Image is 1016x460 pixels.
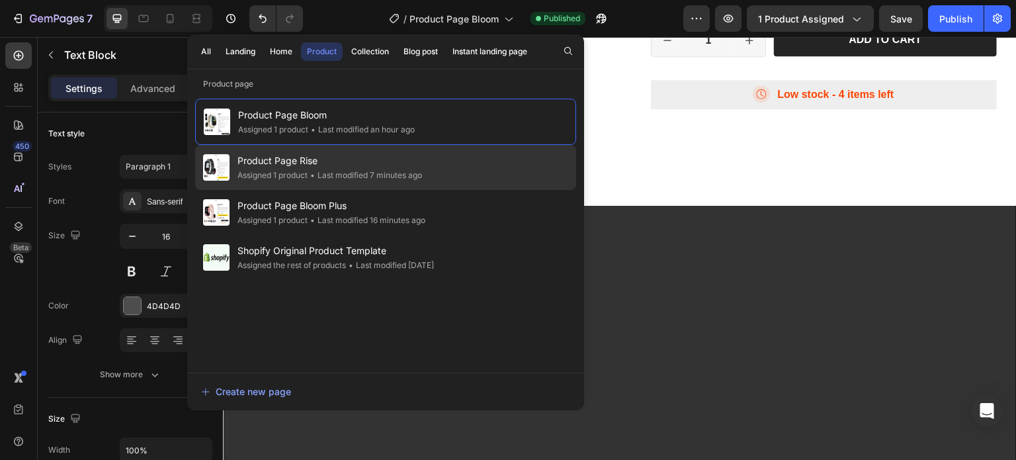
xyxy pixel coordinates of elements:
[5,5,99,32] button: 7
[238,107,415,123] span: Product Page Bloom
[446,42,533,61] button: Instant landing page
[10,242,32,253] div: Beta
[65,81,103,95] p: Settings
[48,195,65,207] div: Font
[971,395,1003,427] div: Open Intercom Messenger
[48,332,85,349] div: Align
[120,155,212,179] button: Paragraph 1
[398,42,444,61] button: Blog post
[237,214,308,227] div: Assigned 1 product
[308,214,425,227] div: Last modified 16 minutes ago
[195,42,217,61] button: All
[130,81,175,95] p: Advanced
[237,169,308,182] div: Assigned 1 product
[48,444,70,456] div: Width
[201,385,291,398] div: Create new page
[307,46,337,58] div: Product
[100,368,161,381] div: Show more
[264,42,298,61] button: Home
[409,12,499,26] span: Product Page Bloom
[311,124,316,134] span: •
[13,141,32,152] div: 450
[554,51,671,65] p: Low stock - 4 items left
[237,153,422,169] span: Product Page Rise
[237,243,434,259] span: Shopify Original Product Template
[238,123,308,136] div: Assigned 1 product
[187,77,584,91] p: Product page
[890,13,912,24] span: Save
[308,123,415,136] div: Last modified an hour ago
[349,260,353,270] span: •
[403,46,438,58] div: Blog post
[346,259,434,272] div: Last modified [DATE]
[147,196,209,208] div: Sans-serif
[939,12,972,26] div: Publish
[48,363,212,387] button: Show more
[747,5,874,32] button: 1 product assigned
[48,128,85,140] div: Text style
[403,12,407,26] span: /
[879,5,923,32] button: Save
[220,42,261,61] button: Landing
[64,47,177,63] p: Text Block
[310,215,315,225] span: •
[237,198,425,214] span: Product Page Bloom Plus
[301,42,343,61] button: Product
[928,5,984,32] button: Publish
[249,5,303,32] div: Undo/Redo
[237,259,346,272] div: Assigned the rest of products
[544,13,580,24] span: Published
[345,42,395,61] button: Collection
[48,300,69,312] div: Color
[126,161,171,173] span: Paragraph 1
[270,46,292,58] div: Home
[200,379,571,405] button: Create new page
[87,11,93,26] p: 7
[223,37,1016,460] iframe: Design area
[147,300,209,312] div: 4D4D4D
[758,12,844,26] span: 1 product assigned
[351,46,389,58] div: Collection
[48,410,83,428] div: Size
[452,46,527,58] div: Instant landing page
[310,170,315,180] span: •
[226,46,255,58] div: Landing
[201,46,211,58] div: All
[48,161,71,173] div: Styles
[48,227,83,245] div: Size
[308,169,422,182] div: Last modified 7 minutes ago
